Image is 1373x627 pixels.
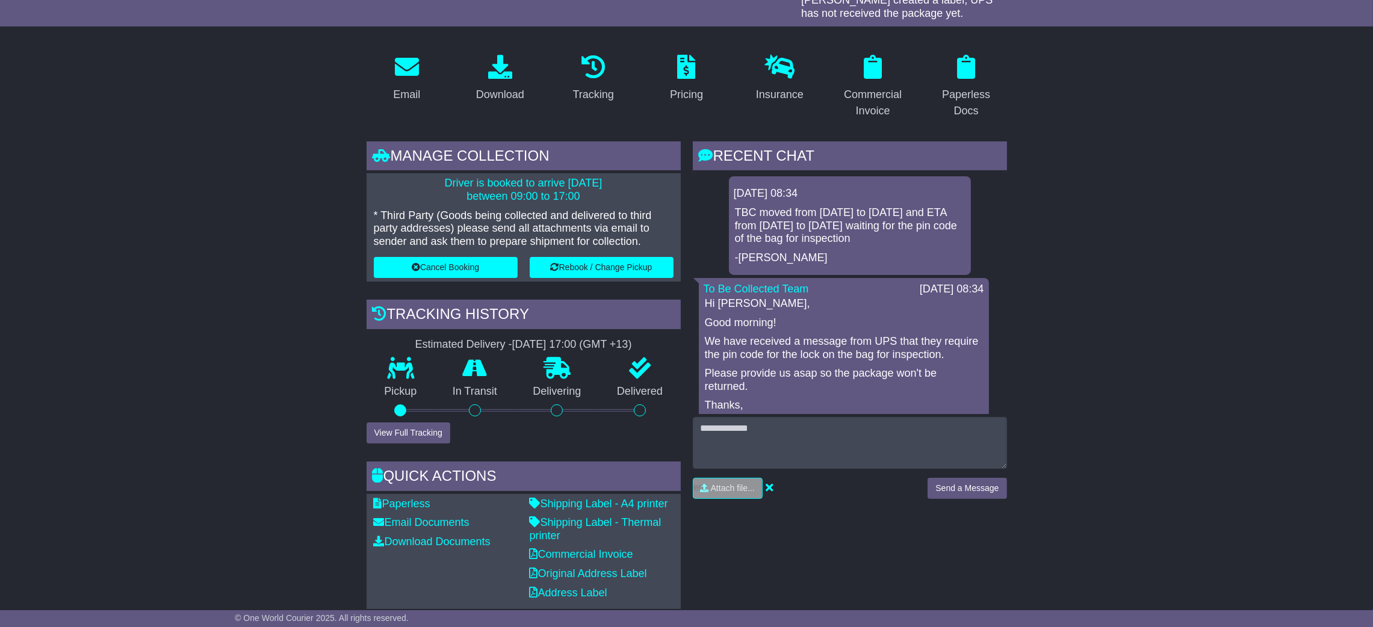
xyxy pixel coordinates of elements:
[735,206,965,246] p: TBC moved from [DATE] to [DATE] and ETA from [DATE] to [DATE] waiting for the pin code of the bag...
[530,516,662,542] a: Shipping Label - Thermal printer
[530,498,668,510] a: Shipping Label - A4 printer
[705,367,983,393] p: Please provide us asap so the package won't be returned.
[374,177,674,203] p: Driver is booked to arrive [DATE] between 09:00 to 17:00
[735,252,965,265] p: -[PERSON_NAME]
[934,87,999,119] div: Paperless Docs
[530,587,607,599] a: Address Label
[374,536,491,548] a: Download Documents
[393,87,420,103] div: Email
[435,385,515,398] p: In Transit
[705,399,983,412] p: Thanks,
[367,422,450,443] button: View Full Tracking
[565,51,621,107] a: Tracking
[926,51,1007,123] a: Paperless Docs
[515,385,600,398] p: Delivering
[840,87,906,119] div: Commercial Invoice
[705,297,983,310] p: Hi [PERSON_NAME],
[374,498,430,510] a: Paperless
[367,338,681,351] div: Estimated Delivery -
[693,141,1007,174] div: RECENT CHAT
[705,317,983,330] p: Good morning!
[704,283,809,295] a: To Be Collected Team
[374,516,470,528] a: Email Documents
[476,87,524,103] div: Download
[367,141,681,174] div: Manage collection
[374,209,674,249] p: * Third Party (Goods being collected and delivered to third party addresses) please send all atta...
[734,187,966,200] div: [DATE] 08:34
[928,478,1006,499] button: Send a Message
[235,613,409,623] span: © One World Courier 2025. All rights reserved.
[756,87,804,103] div: Insurance
[572,87,613,103] div: Tracking
[832,51,914,123] a: Commercial Invoice
[530,257,674,278] button: Rebook / Change Pickup
[670,87,703,103] div: Pricing
[920,283,984,296] div: [DATE] 08:34
[468,51,532,107] a: Download
[367,300,681,332] div: Tracking history
[530,548,633,560] a: Commercial Invoice
[367,462,681,494] div: Quick Actions
[374,257,518,278] button: Cancel Booking
[512,338,632,351] div: [DATE] 17:00 (GMT +13)
[662,51,711,107] a: Pricing
[385,51,428,107] a: Email
[599,385,681,398] p: Delivered
[530,567,647,579] a: Original Address Label
[748,51,811,107] a: Insurance
[367,385,435,398] p: Pickup
[705,335,983,361] p: We have received a message from UPS that they require the pin code for the lock on the bag for in...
